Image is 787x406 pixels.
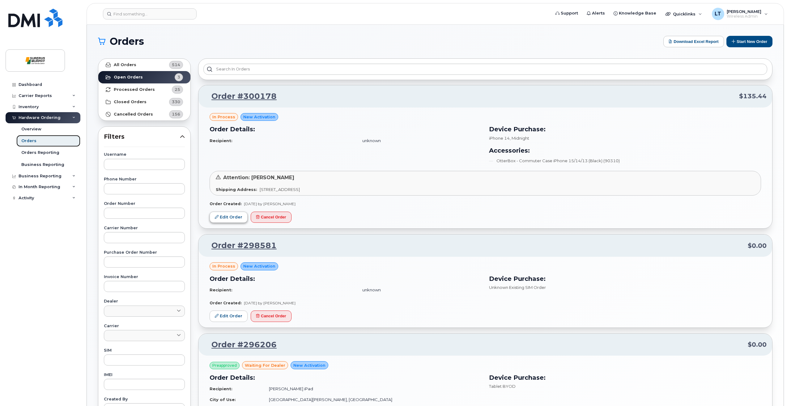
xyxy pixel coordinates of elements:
td: [PERSON_NAME] iPad [263,383,482,394]
span: 156 [172,111,180,117]
span: , Midnight [510,136,529,141]
a: Open Orders3 [98,71,190,83]
label: IMEI [104,373,185,377]
td: [GEOGRAPHIC_DATA][PERSON_NAME], [GEOGRAPHIC_DATA] [263,394,482,405]
a: Closed Orders330 [98,96,190,108]
label: Username [104,153,185,157]
span: Tablet BYOD [489,384,516,389]
a: Order #296206 [204,339,277,350]
label: Created By [104,397,185,401]
strong: Cancelled Orders [114,112,153,117]
h3: Order Details: [210,373,482,382]
label: Carrier Number [104,226,185,230]
button: Cancel Order [251,212,291,223]
span: $0.00 [748,241,767,250]
input: Search in orders [203,64,767,75]
span: 514 [172,62,180,68]
span: [DATE] by [PERSON_NAME] [244,301,296,305]
span: Orders [110,37,144,46]
span: [STREET_ADDRESS] [260,187,300,192]
label: Invoice Number [104,275,185,279]
span: iPhone 14 [489,136,510,141]
a: Order #300178 [204,91,277,102]
label: SIM [104,349,185,353]
span: 25 [175,87,180,92]
span: 330 [172,99,180,105]
h3: Device Purchase: [489,373,761,382]
label: Carrier [104,324,185,328]
strong: Order Created: [210,201,241,206]
button: Start New Order [726,36,772,47]
td: unknown [357,285,482,295]
span: Filters [104,132,180,141]
li: OtterBox - Commuter Case iPhone 15/14/13 (Black) (90310) [489,158,761,164]
label: Order Number [104,202,185,206]
span: New Activation [243,263,275,269]
span: Preapproved [212,363,237,368]
span: Attention: [PERSON_NAME] [223,175,294,180]
a: Edit Order [210,212,248,223]
span: waiting for dealer [245,362,285,368]
span: 3 [177,74,180,80]
strong: Processed Orders [114,87,155,92]
span: $135.44 [739,92,767,101]
button: Download Excel Report [663,36,724,47]
td: unknown [357,135,482,146]
label: Purchase Order Number [104,251,185,255]
h3: Device Purchase: [489,274,761,283]
h3: Order Details: [210,274,482,283]
label: Dealer [104,299,185,303]
strong: Recipient: [210,138,232,143]
span: Unknown Existing SIM Order [489,285,546,290]
a: Order #298581 [204,240,277,251]
strong: Open Orders [114,75,143,80]
span: $0.00 [748,340,767,349]
strong: Closed Orders [114,99,147,104]
a: Edit Order [210,311,248,322]
span: New Activation [243,114,275,120]
h3: Accessories: [489,146,761,155]
a: All Orders514 [98,59,190,71]
strong: Order Created: [210,301,241,305]
strong: City of Use: [210,397,236,402]
strong: All Orders [114,62,136,67]
strong: Shipping Address: [216,187,257,192]
strong: Recipient: [210,287,232,292]
h3: Device Purchase: [489,125,761,134]
a: Cancelled Orders156 [98,108,190,121]
h3: Order Details: [210,125,482,134]
strong: Recipient: [210,386,232,391]
span: [DATE] by [PERSON_NAME] [244,201,296,206]
button: Cancel Order [251,311,291,322]
span: in process [212,263,235,269]
label: Phone Number [104,177,185,181]
a: Processed Orders25 [98,83,190,96]
span: New Activation [293,362,325,368]
span: in process [212,114,235,120]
